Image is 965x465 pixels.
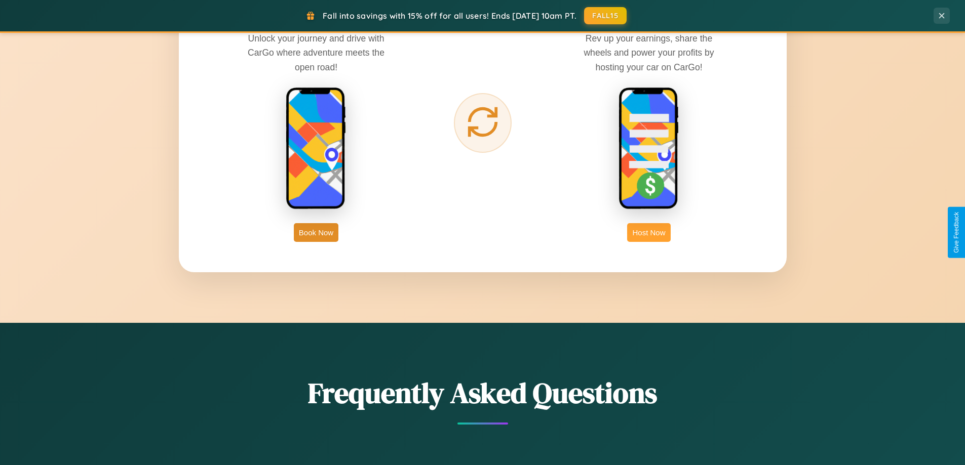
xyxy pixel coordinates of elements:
span: Fall into savings with 15% off for all users! Ends [DATE] 10am PT. [323,11,576,21]
img: rent phone [286,87,346,210]
button: Host Now [627,223,670,242]
h2: Frequently Asked Questions [179,373,787,412]
button: FALL15 [584,7,627,24]
p: Unlock your journey and drive with CarGo where adventure meets the open road! [240,31,392,74]
button: Book Now [294,223,338,242]
img: host phone [619,87,679,210]
p: Rev up your earnings, share the wheels and power your profits by hosting your car on CarGo! [573,31,725,74]
div: Give Feedback [953,212,960,253]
